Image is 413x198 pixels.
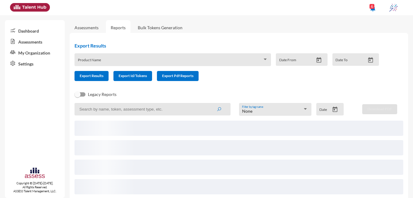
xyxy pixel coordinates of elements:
[365,57,376,63] button: Open calendar
[157,71,199,81] button: Export Pdf Reports
[5,47,65,58] a: My Organization
[314,57,324,63] button: Open calendar
[75,103,231,115] input: Search by name, token, assessment type, etc.
[106,20,130,35] a: Reports
[5,181,65,193] p: Copyright © [DATE]-[DATE]. All Rights Reserved. ASSESS Talent Management, LLC.
[80,73,103,78] span: Export Results
[367,107,392,111] span: Download PDF
[75,43,384,48] h2: Export Results
[5,58,65,69] a: Settings
[133,20,187,35] a: Bulk Tokens Generation
[162,73,193,78] span: Export Pdf Reports
[369,5,377,12] mat-icon: notifications
[5,25,65,36] a: Dashboard
[330,106,340,113] button: Open calendar
[362,104,397,114] button: Download PDF
[75,25,99,30] a: Assessments
[24,167,45,180] img: assesscompany-logo.png
[5,36,65,47] a: Assessments
[75,71,109,81] button: Export Results
[119,73,147,78] span: Export Id/Tokens
[113,71,152,81] button: Export Id/Tokens
[88,91,116,98] span: Legacy Reports
[242,108,252,114] span: None
[370,4,374,9] div: 6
